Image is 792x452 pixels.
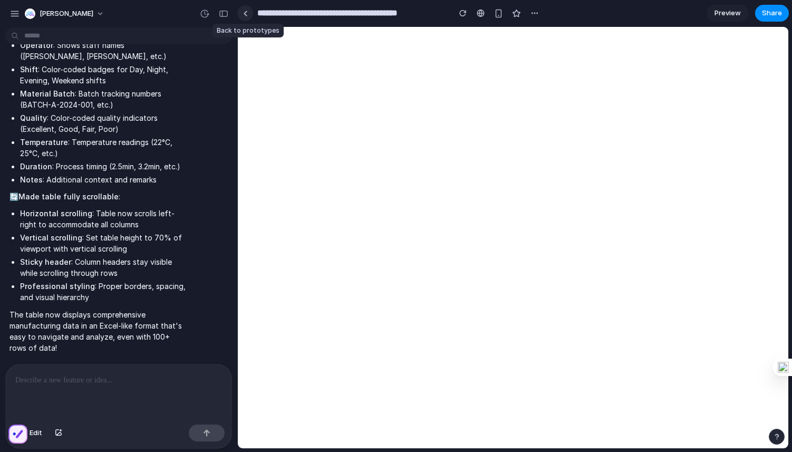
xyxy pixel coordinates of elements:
strong: Duration [20,162,52,171]
strong: Temperature [20,138,68,147]
strong: Made table fully scrollable [18,192,119,201]
strong: Sticky header [20,257,71,266]
strong: Shift [20,65,38,74]
span: Edit [30,428,42,438]
button: [PERSON_NAME] [21,5,110,22]
button: Share [755,5,789,22]
li: : Color-coded quality indicators (Excellent, Good, Fair, Poor) [20,112,186,134]
li: : Proper borders, spacing, and visual hierarchy [20,281,186,303]
li: : Temperature readings (22°C, 25°C, etc.) [20,137,186,159]
li: : Set table height to 70% of viewport with vertical scrolling [20,232,186,254]
li: : Process timing (2.5min, 3.2min, etc.) [20,161,186,172]
strong: Quality [20,113,47,122]
strong: Vertical scrolling [20,233,82,242]
li: : Color-coded badges for Day, Night, Evening, Weekend shifts [20,64,186,86]
div: Back to prototypes [213,24,284,37]
p: 🔄 : [9,191,186,202]
li: : Column headers stay visible while scrolling through rows [20,256,186,278]
strong: Material Batch [20,89,75,98]
strong: Horizontal scrolling [20,209,92,218]
p: The table now displays comprehensive manufacturing data in an Excel-like format that's easy to na... [9,309,186,353]
strong: Professional styling [20,282,95,291]
button: Edit [13,425,47,441]
li: : Shows staff names ([PERSON_NAME], [PERSON_NAME], etc.) [20,40,186,62]
strong: Operator [20,41,53,50]
span: Share [762,8,782,18]
li: : Additional context and remarks [20,174,186,185]
strong: Notes [20,175,43,184]
span: [PERSON_NAME] [40,8,93,19]
a: Preview [707,5,749,22]
li: : Batch tracking numbers (BATCH-A-2024-001, etc.) [20,88,186,110]
span: Preview [714,8,741,18]
li: : Table now scrolls left-right to accommodate all columns [20,208,186,230]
